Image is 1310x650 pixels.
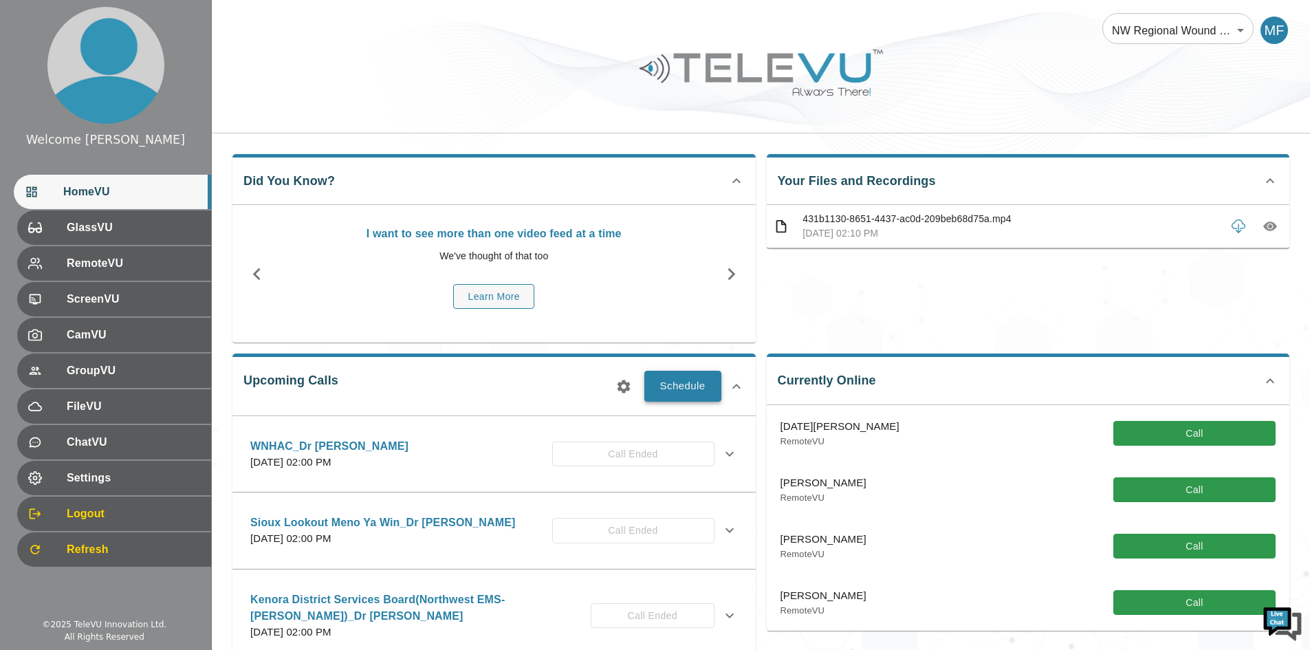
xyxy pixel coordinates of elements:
[7,376,262,424] textarea: Type your message and hit 'Enter'
[453,284,534,310] button: Learn More
[17,389,211,424] div: FileVU
[17,461,211,495] div: Settings
[42,618,166,631] div: © 2025 TeleVU Innovation Ltd.
[1113,421,1276,446] button: Call
[17,497,211,531] div: Logout
[23,64,58,98] img: d_736959983_company_1615157101543_736959983
[780,588,866,604] p: [PERSON_NAME]
[780,604,866,618] p: RemoteVU
[72,72,231,90] div: Chat with us now
[239,506,749,555] div: Sioux Lookout Meno Ya Win_Dr [PERSON_NAME][DATE] 02:00 PMCall Ended
[250,592,591,625] p: Kenora District Services Board(Northwest EMS- [PERSON_NAME])_Dr [PERSON_NAME]
[780,532,866,548] p: [PERSON_NAME]
[250,625,591,640] p: [DATE] 02:00 PM
[637,44,885,101] img: Logo
[1260,17,1288,44] div: MF
[1113,590,1276,616] button: Call
[239,583,749,649] div: Kenora District Services Board(Northwest EMS- [PERSON_NAME])_Dr [PERSON_NAME][DATE] 02:00 PMCall ...
[250,514,515,531] p: Sioux Lookout Meno Ya Win_Dr [PERSON_NAME]
[63,184,200,200] span: HomeVU
[1102,11,1254,50] div: NW Regional Wound Care
[250,438,408,455] p: WNHAC_Dr [PERSON_NAME]
[67,327,200,343] span: CamVU
[1113,534,1276,559] button: Call
[780,548,866,561] p: RemoteVU
[17,210,211,245] div: GlassVU
[226,7,259,40] div: Minimize live chat window
[67,362,200,379] span: GroupVU
[67,219,200,236] span: GlassVU
[239,430,749,479] div: WNHAC_Dr [PERSON_NAME][DATE] 02:00 PMCall Ended
[67,506,200,522] span: Logout
[67,398,200,415] span: FileVU
[67,291,200,307] span: ScreenVU
[644,371,721,401] button: Schedule
[17,246,211,281] div: RemoteVU
[780,475,866,491] p: [PERSON_NAME]
[17,318,211,352] div: CamVU
[780,435,899,448] p: RemoteVU
[1113,477,1276,503] button: Call
[67,470,200,486] span: Settings
[80,173,190,312] span: We're online!
[250,455,408,470] p: [DATE] 02:00 PM
[17,532,211,567] div: Refresh
[67,255,200,272] span: RemoteVU
[17,354,211,388] div: GroupVU
[288,226,700,242] p: I want to see more than one video feed at a time
[47,7,164,124] img: profile.png
[67,541,200,558] span: Refresh
[1262,602,1303,643] img: Chat Widget
[803,212,1219,226] p: 431b1130-8651-4437-ac0d-209beb68d75a.mp4
[250,531,515,547] p: [DATE] 02:00 PM
[26,131,185,149] div: Welcome [PERSON_NAME]
[288,249,700,263] p: We've thought of that too
[780,419,899,435] p: [DATE][PERSON_NAME]
[17,425,211,459] div: ChatVU
[780,491,866,505] p: RemoteVU
[14,175,211,209] div: HomeVU
[17,282,211,316] div: ScreenVU
[803,226,1219,241] p: [DATE] 02:10 PM
[67,434,200,451] span: ChatVU
[65,631,144,643] div: All Rights Reserved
